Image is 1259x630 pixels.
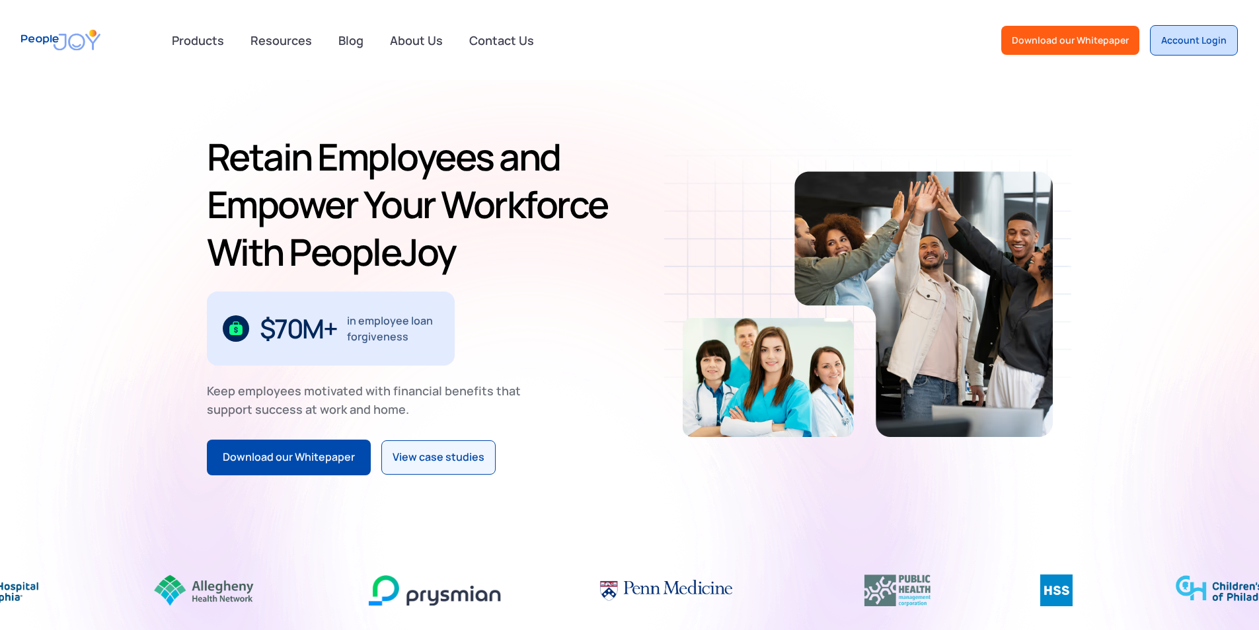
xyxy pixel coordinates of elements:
div: Keep employees motivated with financial benefits that support success at work and home. [207,381,532,418]
div: Download our Whitepaper [1012,34,1129,47]
div: Download our Whitepaper [223,449,355,466]
a: home [21,21,100,59]
div: 1 / 3 [207,292,455,366]
div: Account Login [1161,34,1227,47]
a: Download our Whitepaper [1001,26,1139,55]
a: Download our Whitepaper [207,440,371,475]
a: Resources [243,26,320,55]
a: Account Login [1150,25,1238,56]
div: View case studies [393,449,484,466]
div: in employee loan forgiveness [347,313,439,344]
div: Products [164,27,232,54]
a: View case studies [381,440,496,475]
div: $70M+ [260,318,337,339]
a: About Us [382,26,451,55]
a: Blog [330,26,371,55]
a: Contact Us [461,26,542,55]
img: Retain-Employees-PeopleJoy [794,171,1053,437]
img: Retain-Employees-PeopleJoy [683,318,854,437]
h1: Retain Employees and Empower Your Workforce With PeopleJoy [207,133,625,276]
